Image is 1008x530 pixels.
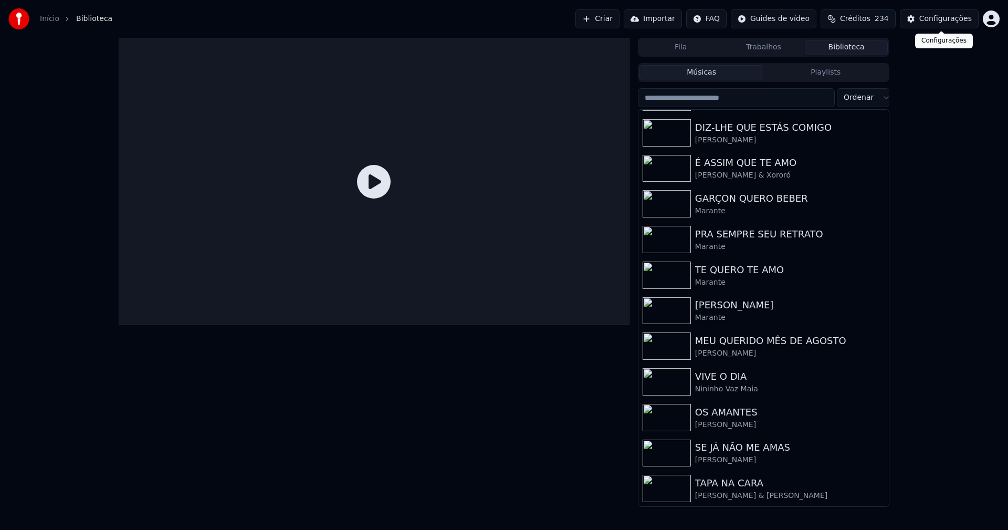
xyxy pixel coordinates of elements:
[731,9,816,28] button: Guides de vídeo
[695,384,885,394] div: Nininho Vaz Maia
[76,14,112,24] span: Biblioteca
[915,34,973,48] div: Configurações
[695,440,885,455] div: SE JÁ NÃO ME AMAS
[686,9,727,28] button: FAQ
[695,135,885,146] div: [PERSON_NAME]
[575,9,619,28] button: Criar
[695,476,885,491] div: TAPA NA CARA
[695,155,885,170] div: É ASSIM QUE TE AMO
[695,227,885,242] div: PRA SEMPRE SEU RETRATO
[695,491,885,501] div: [PERSON_NAME] & [PERSON_NAME]
[763,65,888,80] button: Playlists
[805,40,888,55] button: Biblioteca
[695,206,885,216] div: Marante
[8,8,29,29] img: youka
[40,14,59,24] a: Início
[695,455,885,465] div: [PERSON_NAME]
[821,9,896,28] button: Créditos234
[919,14,972,24] div: Configurações
[695,277,885,288] div: Marante
[695,298,885,313] div: [PERSON_NAME]
[695,191,885,206] div: GARÇON QUERO BEBER
[840,14,870,24] span: Créditos
[639,65,764,80] button: Músicas
[695,263,885,277] div: TE QUERO TE AMO
[695,405,885,420] div: OS AMANTES
[844,92,874,103] span: Ordenar
[695,420,885,430] div: [PERSON_NAME]
[40,14,112,24] nav: breadcrumb
[695,348,885,359] div: [PERSON_NAME]
[695,120,885,135] div: DIZ-LHE QUE ESTÁS COMIGO
[875,14,889,24] span: 234
[900,9,979,28] button: Configurações
[695,170,885,181] div: [PERSON_NAME] & Xororó
[722,40,805,55] button: Trabalhos
[695,313,885,323] div: Marante
[695,334,885,348] div: MEU QUERIDO MÊS DE AGOSTO
[695,369,885,384] div: VIVE O DIA
[695,242,885,252] div: Marante
[624,9,682,28] button: Importar
[639,40,722,55] button: Fila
